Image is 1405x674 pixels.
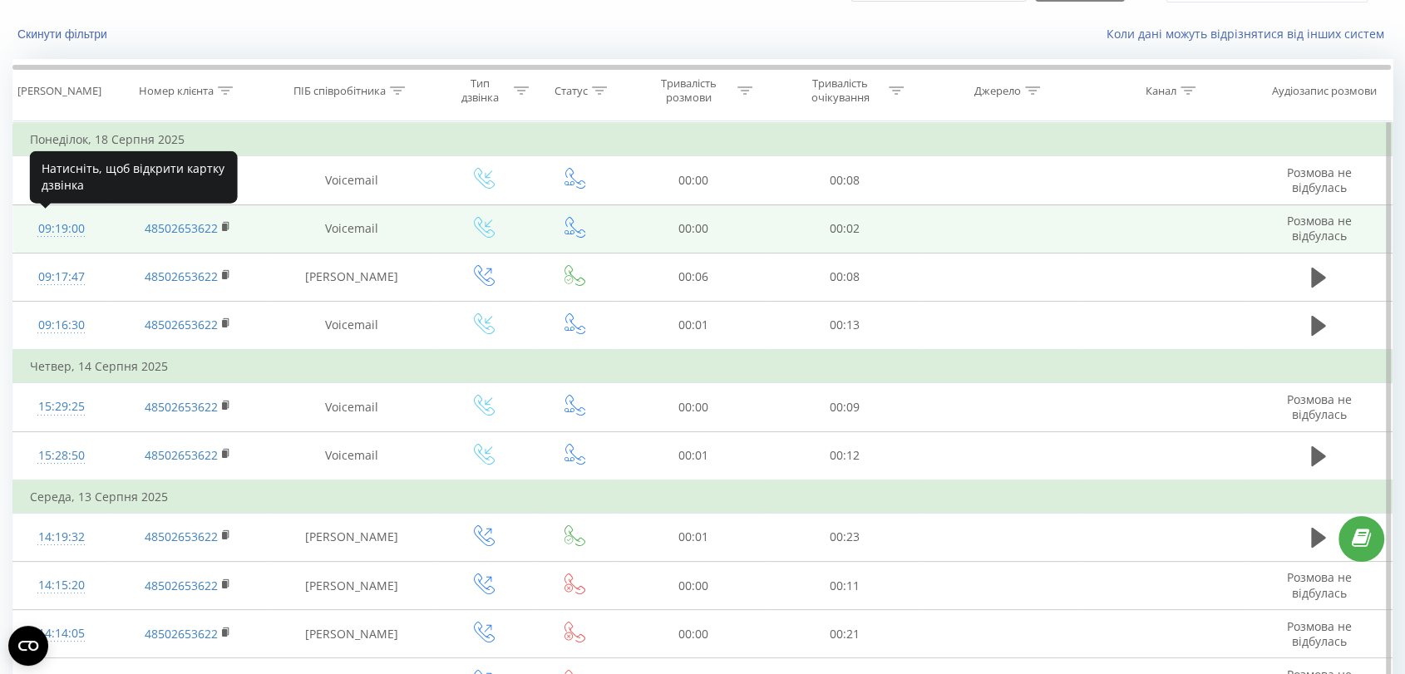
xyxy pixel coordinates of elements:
td: Понеділок, 18 Серпня 2025 [13,123,1393,156]
td: 00:01 [618,513,769,561]
div: 09:16:30 [30,309,93,342]
td: Voicemail [267,204,436,253]
td: 00:01 [618,431,769,480]
td: [PERSON_NAME] [267,513,436,561]
span: Розмова не відбулась [1286,618,1351,649]
div: Тривалість очікування [796,76,885,105]
td: Четвер, 14 Серпня 2025 [13,350,1393,383]
a: 48502653622 [145,268,218,284]
div: 09:19:00 [30,213,93,245]
div: 09:17:47 [30,261,93,293]
td: 00:13 [769,301,920,350]
a: Коли дані можуть відрізнятися вiд інших систем [1107,26,1393,42]
a: 48502653622 [145,220,218,236]
td: 00:08 [769,156,920,204]
td: 00:23 [769,513,920,561]
div: Джерело [974,84,1021,98]
div: Канал [1146,84,1176,98]
td: 00:02 [769,204,920,253]
td: Voicemail [267,156,436,204]
span: Розмова не відбулась [1286,165,1351,195]
a: 48502653622 [145,317,218,332]
button: Open CMP widget [8,626,48,666]
div: Статус [555,84,588,98]
div: Номер клієнта [139,84,214,98]
div: [PERSON_NAME] [17,84,101,98]
td: 00:08 [769,253,920,301]
div: 15:29:25 [30,391,93,423]
a: 48502653622 [145,529,218,544]
td: Voicemail [267,383,436,431]
a: 48502653622 [145,447,218,463]
td: 00:11 [769,562,920,610]
span: Розмова не відбулась [1286,213,1351,244]
td: Voicemail [267,431,436,480]
div: 14:19:32 [30,521,93,553]
div: Тип дзвінка [451,76,510,105]
td: 00:00 [618,562,769,610]
td: [PERSON_NAME] [267,562,436,610]
a: 48502653622 [145,399,218,415]
button: Скинути фільтри [12,27,116,42]
td: 00:00 [618,204,769,253]
td: 00:00 [618,383,769,431]
td: Voicemail [267,301,436,350]
div: 14:14:05 [30,617,93,650]
div: ПІБ співробітника [293,84,386,98]
div: 15:28:50 [30,440,93,472]
div: Натисніть, щоб відкрити картку дзвінка [30,150,238,203]
a: 48502653622 [145,626,218,642]
td: 00:06 [618,253,769,301]
td: Середа, 13 Серпня 2025 [13,480,1393,514]
div: Тривалість розмови [644,76,733,105]
td: [PERSON_NAME] [267,253,436,301]
a: 48502653622 [145,578,218,593]
td: 00:00 [618,610,769,658]
td: 00:01 [618,301,769,350]
td: 00:09 [769,383,920,431]
span: Розмова не відбулась [1286,569,1351,600]
td: 00:21 [769,610,920,658]
div: Аудіозапис розмови [1272,84,1377,98]
td: 00:00 [618,156,769,204]
div: 14:15:20 [30,569,93,602]
td: [PERSON_NAME] [267,610,436,658]
td: 00:12 [769,431,920,480]
span: Розмова не відбулась [1286,391,1351,422]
